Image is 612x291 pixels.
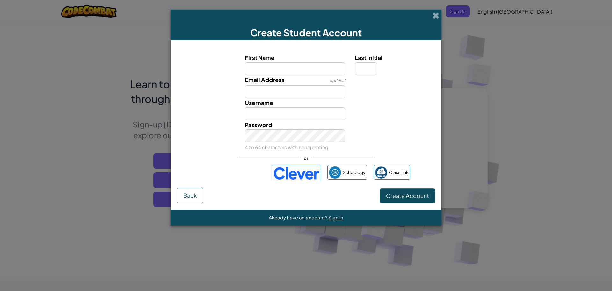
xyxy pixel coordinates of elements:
[386,192,429,199] span: Create Account
[301,154,311,163] span: or
[355,54,382,61] span: Last Initial
[250,27,362,39] span: Create Student Account
[272,165,321,181] img: clever-logo-blue.png
[389,168,409,177] span: ClassLink
[330,78,345,83] span: optional
[245,121,272,128] span: Password
[328,214,343,220] a: Sign in
[380,188,435,203] button: Create Account
[375,166,387,179] img: classlink-logo-small.png
[245,99,273,106] span: Username
[329,166,341,179] img: schoology.png
[343,168,366,177] span: Schoology
[177,188,203,203] button: Back
[245,144,328,150] small: 4 to 64 characters with no repeating
[199,166,269,180] iframe: Sign in with Google Button
[269,214,328,220] span: Already have an account?
[183,192,197,199] span: Back
[245,76,284,83] span: Email Address
[245,54,274,61] span: First Name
